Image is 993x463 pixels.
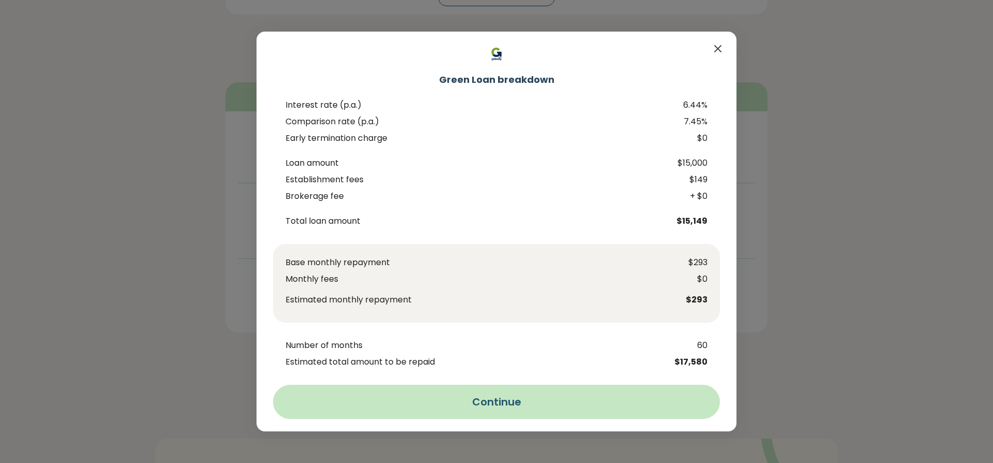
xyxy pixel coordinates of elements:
span: Monthly fees [285,273,656,285]
span: $293 [656,294,708,306]
button: Continue [273,385,720,419]
span: Establishment fees [285,173,668,186]
span: Base monthly repayment [285,256,656,269]
h2: Green Loan breakdown [273,73,720,86]
span: $0 [656,273,708,285]
span: Early termination charge [285,132,668,144]
span: + $0 [668,190,720,202]
span: $17,580 [668,356,720,368]
span: Comparison rate (p.a.) [285,115,668,128]
span: $0 [668,132,720,144]
button: Close [712,42,724,55]
span: Interest rate (p.a.) [285,99,668,111]
span: $15,000 [668,157,720,169]
span: Estimated monthly repayment [285,294,656,306]
span: $293 [656,256,708,269]
span: $149 [668,173,720,186]
span: 7.45% [668,115,720,128]
span: Brokerage fee [285,190,668,202]
span: $15,149 [668,215,720,227]
span: Number of months [285,339,668,352]
span: Loan amount [285,157,668,169]
span: Total loan amount [285,215,668,227]
span: 6.44% [668,99,720,111]
span: 60 [668,339,720,352]
img: Lender Logo [460,44,533,65]
span: Estimated total amount to be repaid [285,356,668,368]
